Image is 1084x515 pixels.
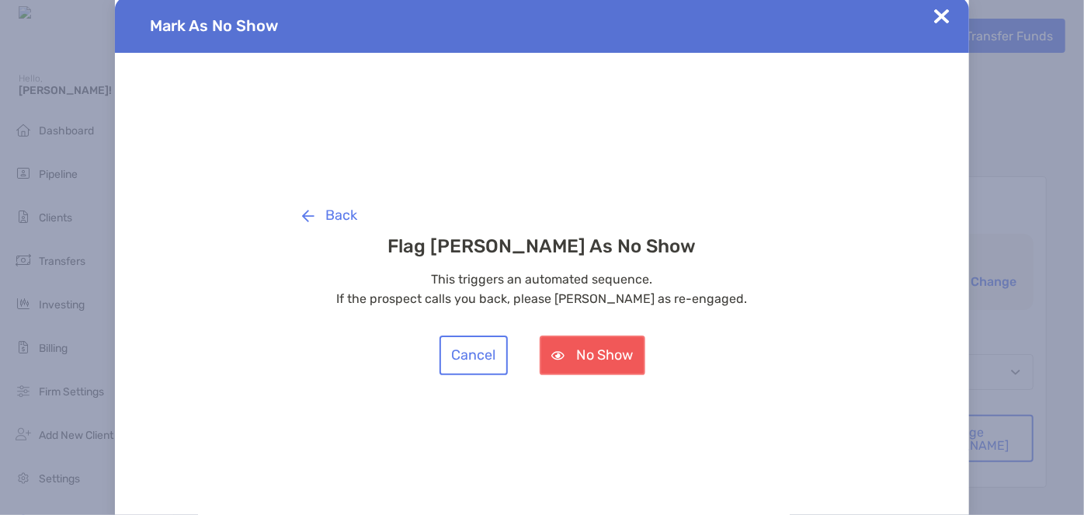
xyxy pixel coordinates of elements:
img: button icon [551,351,565,360]
h3: Flag [PERSON_NAME] As No Show [290,235,794,257]
span: Mark As No Show [150,16,278,35]
img: Close Updates Zoe [934,9,950,24]
p: This triggers an automated sequence. [290,270,794,289]
button: Back [290,196,370,235]
img: button icon [302,210,314,222]
button: Cancel [440,336,508,375]
button: No Show [540,336,645,375]
p: If the prospect calls you back, please [PERSON_NAME] as re-engaged. [290,289,794,308]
